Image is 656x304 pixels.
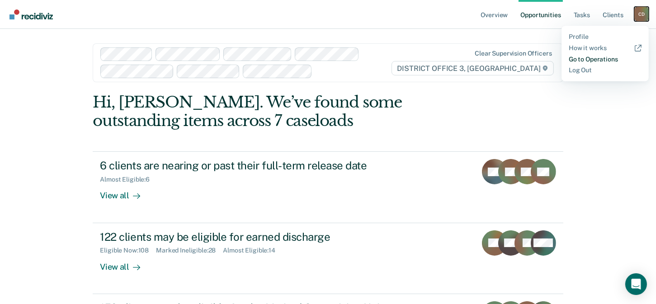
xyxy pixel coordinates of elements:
a: Go to Operations [569,56,642,63]
button: Profile dropdown button [634,7,649,21]
a: 6 clients are nearing or past their full-term release dateAlmost Eligible:6View all [93,151,563,223]
div: Clear supervision officers [475,50,552,57]
div: View all [100,183,151,201]
a: Log Out [569,66,642,74]
img: Recidiviz [9,9,53,19]
div: Almost Eligible : 14 [223,247,283,254]
div: View all [100,254,151,272]
div: Eligible Now : 108 [100,247,156,254]
a: Profile [569,33,642,41]
div: 122 clients may be eligible for earned discharge [100,230,417,243]
div: C D [634,7,649,21]
div: Almost Eligible : 6 [100,176,157,183]
div: Marked Ineligible : 28 [156,247,223,254]
div: Open Intercom Messenger [625,273,647,295]
a: 122 clients may be eligible for earned dischargeEligible Now:108Marked Ineligible:28Almost Eligib... [93,223,563,294]
div: 6 clients are nearing or past their full-term release date [100,159,417,172]
div: Hi, [PERSON_NAME]. We’ve found some outstanding items across 7 caseloads [93,93,469,130]
span: DISTRICT OFFICE 3, [GEOGRAPHIC_DATA] [392,61,554,75]
a: How it works [569,44,642,52]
